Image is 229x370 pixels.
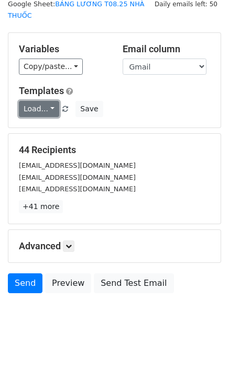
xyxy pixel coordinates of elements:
[177,320,229,370] div: Tiện ích trò chuyện
[19,185,136,193] small: [EMAIL_ADDRESS][DOMAIN_NAME]
[45,273,91,293] a: Preview
[19,59,83,75] a: Copy/paste...
[19,174,136,181] small: [EMAIL_ADDRESS][DOMAIN_NAME]
[123,43,211,55] h5: Email column
[19,240,210,252] h5: Advanced
[19,101,59,117] a: Load...
[19,43,107,55] h5: Variables
[19,85,64,96] a: Templates
[19,161,136,169] small: [EMAIL_ADDRESS][DOMAIN_NAME]
[94,273,173,293] a: Send Test Email
[19,200,63,213] a: +41 more
[19,144,210,156] h5: 44 Recipients
[8,273,42,293] a: Send
[177,320,229,370] iframe: Chat Widget
[75,101,103,117] button: Save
